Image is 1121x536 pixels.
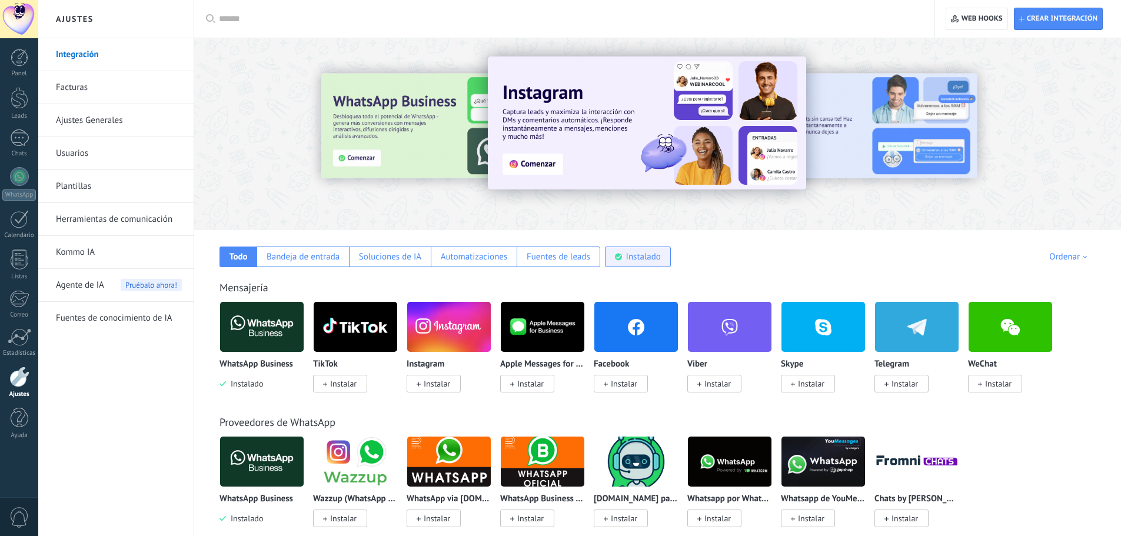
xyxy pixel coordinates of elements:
[946,8,1007,30] button: Web hooks
[219,494,293,504] p: WhatsApp Business
[313,494,398,504] p: Wazzup (WhatsApp & Instagram)
[1014,8,1103,30] button: Crear integración
[56,269,182,302] a: Agente de IA Pruébalo ahora!
[594,359,629,369] p: Facebook
[359,251,421,262] div: Soluciones de IA
[1049,251,1091,262] div: Ordenar
[226,378,263,389] span: Instalado
[969,298,1052,355] img: wechat.png
[594,433,678,490] img: logo_main.png
[798,378,824,389] span: Instalar
[687,359,707,369] p: Viber
[321,74,572,178] img: Slide 3
[407,301,500,407] div: Instagram
[527,251,590,262] div: Fuentes de leads
[314,433,397,490] img: logo_main.png
[56,236,182,269] a: Kommo IA
[688,298,771,355] img: viber.png
[781,359,803,369] p: Skype
[441,251,508,262] div: Automatizaciones
[2,112,36,120] div: Leads
[2,150,36,158] div: Chats
[626,251,661,262] div: Instalado
[229,251,248,262] div: Todo
[56,269,104,302] span: Agente de IA
[38,137,194,170] li: Usuarios
[2,391,36,398] div: Ajustes
[38,302,194,334] li: Fuentes de conocimiento de IA
[56,203,182,236] a: Herramientas de comunicación
[219,359,293,369] p: WhatsApp Business
[226,513,263,524] span: Instalado
[501,298,584,355] img: logo_main.png
[500,301,594,407] div: Apple Messages for Business
[874,301,968,407] div: Telegram
[501,433,584,490] img: logo_main.png
[968,301,1062,407] div: WeChat
[488,56,806,189] img: Slide 1
[38,38,194,71] li: Integración
[56,38,182,71] a: Integración
[2,311,36,319] div: Correo
[874,494,959,504] p: Chats by [PERSON_NAME]
[781,298,865,355] img: skype.png
[313,359,338,369] p: TikTok
[407,298,491,355] img: instagram.png
[500,494,585,504] p: WhatsApp Business API ([GEOGRAPHIC_DATA]) via [DOMAIN_NAME]
[781,494,866,504] p: Whatsapp de YouMessages
[892,513,918,524] span: Instalar
[267,251,340,262] div: Bandeja de entrada
[330,513,357,524] span: Instalar
[2,432,36,440] div: Ayuda
[313,301,407,407] div: TikTok
[611,513,637,524] span: Instalar
[407,359,444,369] p: Instagram
[424,513,450,524] span: Instalar
[38,236,194,269] li: Kommo IA
[892,378,918,389] span: Instalar
[594,298,678,355] img: facebook.png
[726,74,977,178] img: Slide 2
[687,494,772,504] p: Whatsapp por Whatcrm y Telphin
[56,137,182,170] a: Usuarios
[56,170,182,203] a: Plantillas
[985,378,1012,389] span: Instalar
[56,71,182,104] a: Facturas
[594,301,687,407] div: Facebook
[962,14,1003,24] span: Web hooks
[121,279,182,291] span: Pruébalo ahora!
[219,281,268,294] a: Mensajería
[704,513,731,524] span: Instalar
[407,494,491,504] p: WhatsApp via [DOMAIN_NAME]
[220,433,304,490] img: logo_main.png
[407,433,491,490] img: logo_main.png
[688,433,771,490] img: logo_main.png
[56,104,182,137] a: Ajustes Generales
[517,378,544,389] span: Instalar
[875,298,959,355] img: telegram.png
[38,269,194,302] li: Agente de IA
[781,433,865,490] img: logo_main.png
[2,273,36,281] div: Listas
[424,378,450,389] span: Instalar
[594,494,678,504] p: [DOMAIN_NAME] para WhatsApp
[704,378,731,389] span: Instalar
[875,433,959,490] img: logo_main.png
[38,104,194,137] li: Ajustes Generales
[500,359,585,369] p: Apple Messages for Business
[874,359,909,369] p: Telegram
[2,232,36,239] div: Calendario
[781,301,874,407] div: Skype
[38,170,194,203] li: Plantillas
[611,378,637,389] span: Instalar
[798,513,824,524] span: Instalar
[56,302,182,335] a: Fuentes de conocimiento de IA
[2,70,36,78] div: Panel
[219,415,335,429] a: Proveedores de WhatsApp
[968,359,997,369] p: WeChat
[2,349,36,357] div: Estadísticas
[220,298,304,355] img: logo_main.png
[1027,14,1097,24] span: Crear integración
[330,378,357,389] span: Instalar
[517,513,544,524] span: Instalar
